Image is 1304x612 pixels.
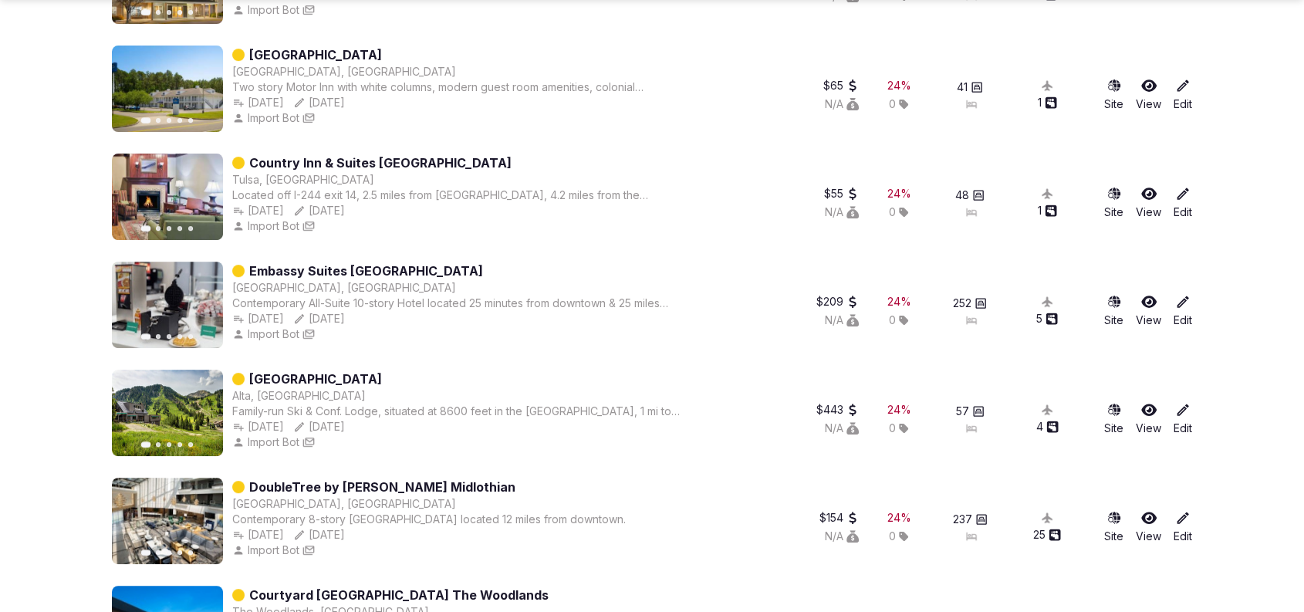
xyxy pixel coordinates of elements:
button: [DATE] [232,419,284,434]
a: View [1136,294,1161,328]
button: Go to slide 3 [167,442,171,447]
button: Go to slide 2 [156,550,160,555]
span: 0 [889,529,896,544]
span: 0 [889,421,896,436]
button: [DATE] [232,527,284,543]
button: Go to slide 1 [141,549,151,556]
button: [DATE] [293,527,345,543]
button: [DATE] [293,95,345,110]
button: Alta, [GEOGRAPHIC_DATA] [232,388,366,404]
button: [DATE] [232,95,284,110]
button: Go to slide 2 [156,442,160,447]
img: Featured image for Alta Lodge [112,370,223,456]
button: Go to slide 1 [141,441,151,448]
button: [DATE] [293,203,345,218]
a: Country Inn & Suites [GEOGRAPHIC_DATA] [249,154,512,172]
div: 24 % [887,510,911,526]
button: Import Bot [232,543,299,558]
button: 24% [887,294,911,309]
span: 0 [889,313,896,328]
a: [GEOGRAPHIC_DATA] [249,370,382,388]
button: Go to slide 3 [167,118,171,123]
button: Go to slide 1 [141,225,151,232]
span: Import Bot [248,326,299,342]
button: $65 [823,78,859,93]
a: Courtyard [GEOGRAPHIC_DATA] The Woodlands [249,586,549,604]
div: N/A [825,313,859,328]
span: Import Bot [248,434,299,450]
a: Embassy Suites [GEOGRAPHIC_DATA] [249,262,483,280]
div: [GEOGRAPHIC_DATA], [GEOGRAPHIC_DATA] [232,280,456,296]
a: Site [1104,186,1123,220]
button: 1 [1038,203,1057,218]
button: Go to slide 5 [188,334,193,339]
div: Two story Motor Inn with white columns, modern guest room amenities, colonial atmosphere; located... [232,79,684,95]
span: 57 [956,404,969,419]
button: Go to slide 4 [177,334,182,339]
button: N/A [825,96,859,112]
span: Import Bot [248,218,299,234]
div: [DATE] [232,203,284,218]
img: Featured image for Country Inn & Suites Tulsa [112,154,223,240]
a: Edit [1174,294,1192,328]
button: Go to slide 4 [177,118,182,123]
button: 252 [953,296,987,311]
button: Go to slide 1 [141,333,151,340]
div: 24 % [887,402,911,418]
span: 0 [889,96,896,112]
img: Featured image for DoubleTree by Hilton Richmond Midlothian [112,478,223,564]
button: Go to slide 1 [141,117,151,123]
button: $154 [819,510,859,526]
button: Site [1104,402,1123,436]
button: [DATE] [232,311,284,326]
a: Edit [1174,78,1192,112]
div: [GEOGRAPHIC_DATA], [GEOGRAPHIC_DATA] [232,64,456,79]
span: Import Bot [248,110,299,126]
span: 41 [957,79,968,95]
a: Site [1104,78,1123,112]
button: Go to slide 4 [177,550,182,555]
div: Contemporary All-Suite 10-story Hotel located 25 minutes from downtown & 25 miles from [PERSON_NA... [232,296,684,311]
a: Site [1104,510,1123,544]
button: Go to slide 2 [156,118,160,123]
button: 24% [887,186,911,201]
button: [DATE] [293,419,345,434]
div: Located off I-244 exit 14, 2.5 miles from [GEOGRAPHIC_DATA], 4.2 miles from the [GEOGRAPHIC_DATA]. [232,188,684,203]
button: Go to slide 2 [156,226,160,231]
div: 24 % [887,294,911,309]
a: [GEOGRAPHIC_DATA] [249,46,382,64]
div: N/A [825,529,859,544]
button: Go to slide 3 [167,226,171,231]
button: [GEOGRAPHIC_DATA], [GEOGRAPHIC_DATA] [232,496,456,512]
button: N/A [825,205,859,220]
button: Go to slide 5 [188,226,193,231]
button: Import Bot [232,326,299,342]
button: $209 [816,294,859,309]
button: 1 [1038,95,1057,110]
button: Go to slide 4 [177,442,182,447]
button: [DATE] [293,311,345,326]
button: Import Bot [232,434,299,450]
a: View [1136,186,1161,220]
button: 4 [1036,419,1059,434]
button: 24% [887,402,911,418]
button: 57 [956,404,985,419]
img: Featured image for Baymont Inn & Suites Kingsland [112,46,223,132]
a: Edit [1174,402,1192,436]
button: 237 [953,512,988,527]
a: Site [1104,294,1123,328]
button: Import Bot [232,110,299,126]
img: Featured image for Embassy Suites Perimeter Center [112,262,223,348]
a: Edit [1174,510,1192,544]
